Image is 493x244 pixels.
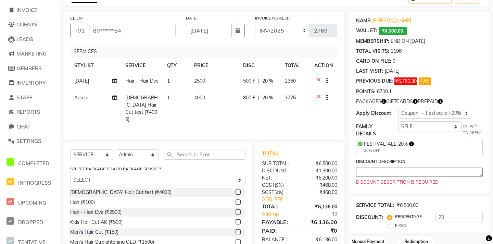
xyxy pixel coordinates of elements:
th: STYLIST [70,58,121,73]
div: ₹6,500.00 [397,202,418,209]
div: ₹468.00 [300,189,342,196]
div: ₹468.00 [300,182,342,189]
span: 20 % [262,77,273,85]
div: Kids Hair Cut AK (₹500) [70,219,123,226]
div: Apply Discount [356,110,398,117]
a: CLIENTS [2,21,58,29]
a: [PERSON_NAME] [373,17,411,24]
span: ₹5,780.30 [394,77,417,85]
div: SUB TOTAL: [257,160,300,167]
th: QTY [163,58,190,73]
div: ₹0 [300,227,342,235]
span: PACKAGES [356,98,381,105]
div: ₹6,500.00 [300,160,342,167]
span: INVENTORY [16,80,46,86]
span: MARKETING [16,50,47,57]
label: INVOICE NUMBER [255,15,290,21]
span: 9% [276,190,282,195]
div: ₹0 [307,210,342,218]
span: PREPAID [418,98,438,105]
div: NAME: [356,17,371,24]
div: BALANCE : [257,236,300,243]
a: REPORTS [2,108,58,116]
span: [DATE] [74,78,89,84]
th: TOTAL [281,58,310,73]
div: 1196 [391,48,402,55]
div: PAID: [257,227,300,235]
div: 6700.1 [377,88,392,95]
span: 2500 [194,78,205,84]
span: | [258,77,260,85]
div: ( ) [257,182,300,189]
a: ADD. FEE [257,196,342,203]
div: FAMILY DETAILS [356,123,398,137]
span: COMPLETED [18,160,49,167]
span: DROPPED [18,219,43,225]
input: SEARCH BY NAME/MOBILE/EMAIL/CODE [89,24,176,37]
label: DATE [186,15,197,21]
div: POINTS: [356,88,376,95]
span: STAFF [16,94,33,101]
span: CLIENTS [16,21,37,28]
th: SERVICE [121,58,163,73]
span: 800 F [243,94,255,101]
span: | [258,94,260,101]
label: SELECT PACKAGE TO ADD PACKAGE SERVICES [70,166,162,172]
div: DISCOUNT: [356,214,383,221]
div: [DEMOGRAPHIC_DATA] Hair Cut test (₹4000) [70,189,172,196]
div: ( ) [257,189,300,196]
span: 4000 [194,95,205,101]
div: MEMBERSHIP: [356,38,389,45]
label: FIXED [395,222,407,229]
span: INPROGRESS [18,180,51,186]
a: STAFF [2,94,58,102]
span: 1 [167,78,170,84]
span: INVOICE [16,7,37,13]
span: 500 F [243,77,255,85]
span: TOTAL [262,150,282,157]
span: 2360 [285,78,296,84]
button: +91 [70,24,89,37]
span: Admin [74,95,88,101]
th: PRICE [190,58,239,73]
span: 1 [167,95,170,101]
button: PAY [419,77,431,85]
div: SERVICE TOTAL: [356,202,394,209]
span: REPORTS [16,109,40,115]
label: CLIENT [70,15,84,21]
div: TOTAL: [257,203,300,210]
div: TOTAL VISITS: [356,48,389,55]
span: GIFTCARDS [386,98,413,105]
input: Search or Scan [164,149,245,160]
div: 20% OFF [364,148,414,154]
a: INVENTORY [2,79,58,87]
div: ₹6,136.00 [300,218,342,226]
div: SELECT TO APPLY [463,124,483,136]
span: 3776 [285,95,296,101]
span: 9% [276,182,282,188]
div: WALLET: [356,27,377,35]
div: PREVIOUS DUE: [356,77,393,85]
a: Add Tip [257,210,307,218]
span: FESTIVAL-ALL-20% [364,141,408,147]
a: CHAT [2,123,58,131]
div: PAYABLE: [257,218,300,226]
th: DISC [239,58,281,73]
div: LAST VISIT: [356,68,383,75]
a: MEMBERS [2,65,58,73]
span: SETTINGS [16,138,41,144]
div: Men's Hair Cut (₹150) [70,229,118,236]
span: [DEMOGRAPHIC_DATA] Hair Cut test (₹4000) [125,95,158,122]
div: END ON [DATE] [391,38,425,45]
div: CARD ON FILE: [356,58,391,65]
span: SGST [262,189,274,195]
span: Hair - Hair Dye [125,78,159,84]
label: PERCENTAGE [395,213,422,220]
div: [DATE] [385,68,400,75]
div: DISCOUNT DESCRIPTION IS REQUIRED [356,179,483,186]
span: ₹4,000.00 [379,27,407,35]
div: ₹1,300.00 [300,167,342,174]
div: ₹5,200.00 [300,174,342,182]
span: MEMBERS [16,65,42,72]
div: 0 [393,58,395,65]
